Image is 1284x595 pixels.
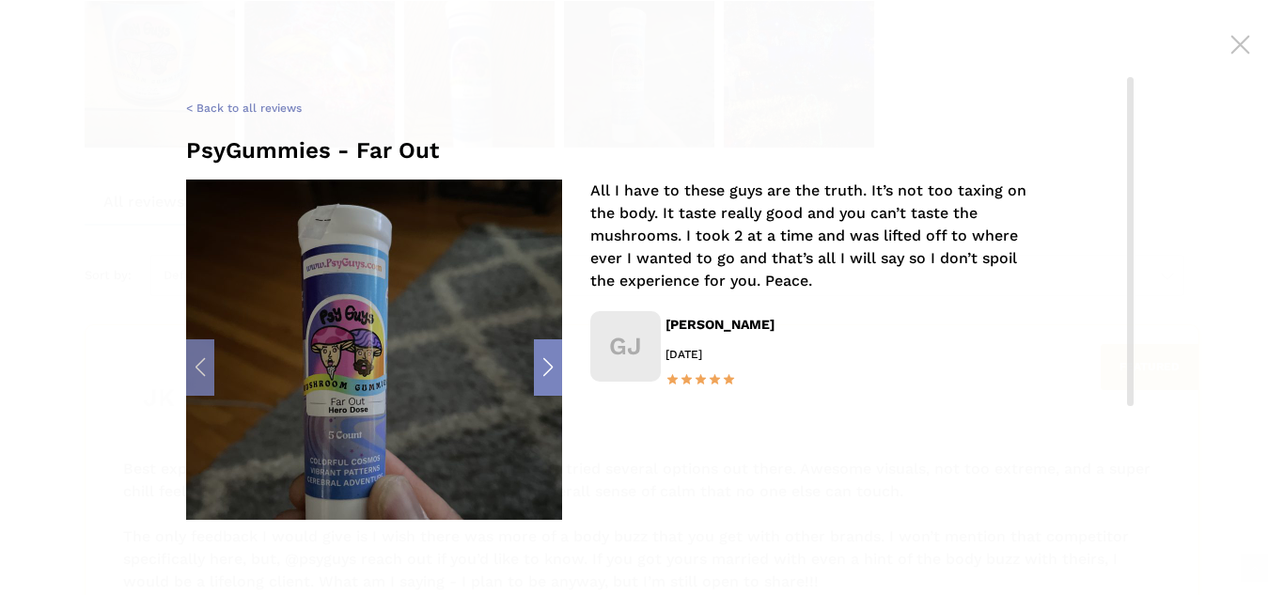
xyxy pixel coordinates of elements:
div: 4 / 5 [186,180,562,556]
div: scrollable content [149,75,1135,520]
div: [PERSON_NAME] [665,311,1032,338]
div: All I have to these guys are the truth. It’s not too taxing on the body. It taste really good and... [590,180,1032,292]
a: < Back to all reviews [186,95,302,122]
div: [DATE] [665,341,1032,368]
img: image-800x800.jpg [186,180,562,556]
div: Previous slide [186,339,214,396]
div: Next slide [534,339,562,396]
div: PsyGummies - Far Out [186,137,1098,164]
span: GJ [590,311,661,382]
